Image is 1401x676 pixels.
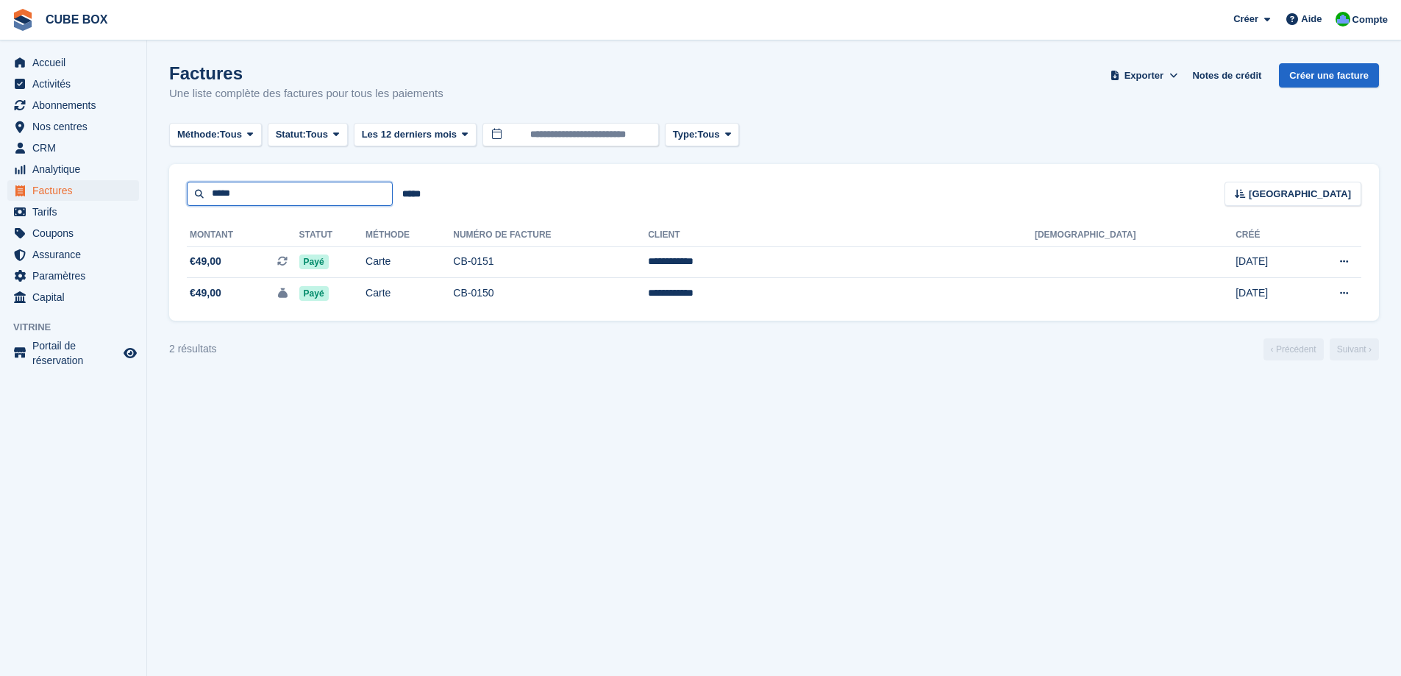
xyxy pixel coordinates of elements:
[1279,63,1379,88] a: Créer une facture
[366,246,453,278] td: Carte
[7,180,139,201] a: menu
[1249,187,1351,202] span: [GEOGRAPHIC_DATA]
[1035,224,1236,247] th: [DEMOGRAPHIC_DATA]
[32,266,121,286] span: Paramètres
[453,224,648,247] th: Numéro de facture
[169,63,443,83] h1: Factures
[32,74,121,94] span: Activités
[354,123,477,147] button: Les 12 derniers mois
[13,320,146,335] span: Vitrine
[190,254,221,269] span: €49,00
[1186,63,1267,88] a: Notes de crédit
[7,95,139,115] a: menu
[453,278,648,309] td: CB-0150
[32,95,121,115] span: Abonnements
[7,138,139,158] a: menu
[306,127,328,142] span: Tous
[7,338,139,368] a: menu
[32,159,121,179] span: Analytique
[665,123,740,147] button: Type: Tous
[32,180,121,201] span: Factures
[7,116,139,137] a: menu
[268,123,348,147] button: Statut: Tous
[1261,338,1382,360] nav: Page
[1263,338,1324,360] a: Précédent
[1236,224,1300,247] th: Créé
[1107,63,1180,88] button: Exporter
[220,127,242,142] span: Tous
[697,127,719,142] span: Tous
[362,127,457,142] span: Les 12 derniers mois
[1236,246,1300,278] td: [DATE]
[453,246,648,278] td: CB-0151
[7,159,139,179] a: menu
[32,223,121,243] span: Coupons
[1124,68,1163,83] span: Exporter
[7,202,139,222] a: menu
[366,224,453,247] th: Méthode
[7,74,139,94] a: menu
[187,224,299,247] th: Montant
[1336,12,1350,26] img: Cube Box
[673,127,698,142] span: Type:
[299,224,366,247] th: Statut
[32,244,121,265] span: Assurance
[276,127,306,142] span: Statut:
[7,266,139,286] a: menu
[299,286,329,301] span: Payé
[169,341,217,357] div: 2 résultats
[1352,13,1388,27] span: Compte
[1301,12,1322,26] span: Aide
[299,255,329,269] span: Payé
[1330,338,1379,360] a: Suivant
[32,202,121,222] span: Tarifs
[169,85,443,102] p: Une liste complète des factures pour tous les paiements
[121,344,139,362] a: Boutique d'aperçu
[1233,12,1258,26] span: Créer
[32,138,121,158] span: CRM
[7,223,139,243] a: menu
[1236,278,1300,309] td: [DATE]
[32,116,121,137] span: Nos centres
[366,278,453,309] td: Carte
[169,123,262,147] button: Méthode: Tous
[32,52,121,73] span: Accueil
[32,287,121,307] span: Capital
[12,9,34,31] img: stora-icon-8386f47178a22dfd0bd8f6a31ec36ba5ce8667c1dd55bd0f319d3a0aa187defe.svg
[648,224,1035,247] th: Client
[40,7,113,32] a: CUBE BOX
[7,287,139,307] a: menu
[177,127,220,142] span: Méthode:
[7,52,139,73] a: menu
[32,338,121,368] span: Portail de réservation
[190,285,221,301] span: €49,00
[7,244,139,265] a: menu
